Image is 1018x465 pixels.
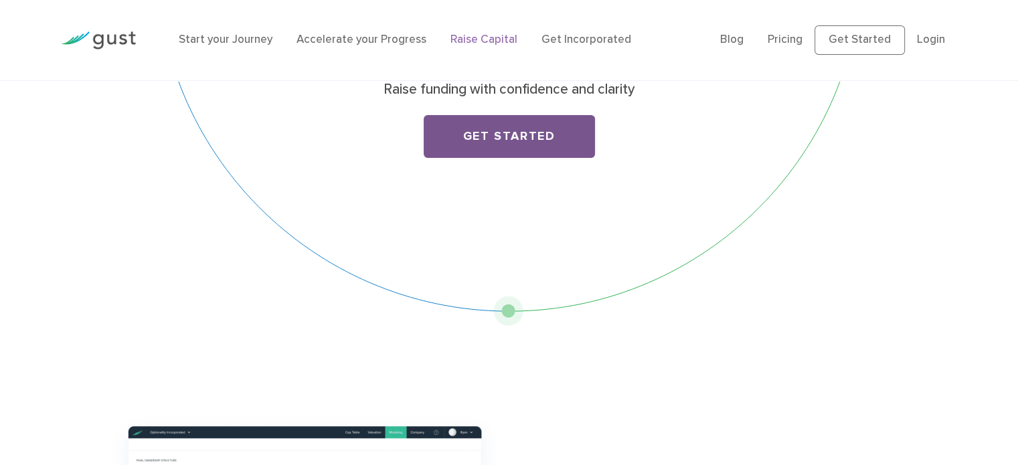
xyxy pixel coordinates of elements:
[768,33,802,46] a: Pricing
[720,33,744,46] a: Blog
[296,33,426,46] a: Accelerate your Progress
[541,33,631,46] a: Get Incorporated
[179,33,272,46] a: Start your Journey
[917,33,945,46] a: Login
[61,31,136,50] img: Gust Logo
[250,80,768,99] p: Raise funding with confidence and clarity
[450,33,517,46] a: Raise Capital
[815,25,905,55] a: Get Started
[424,115,595,158] a: Get Started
